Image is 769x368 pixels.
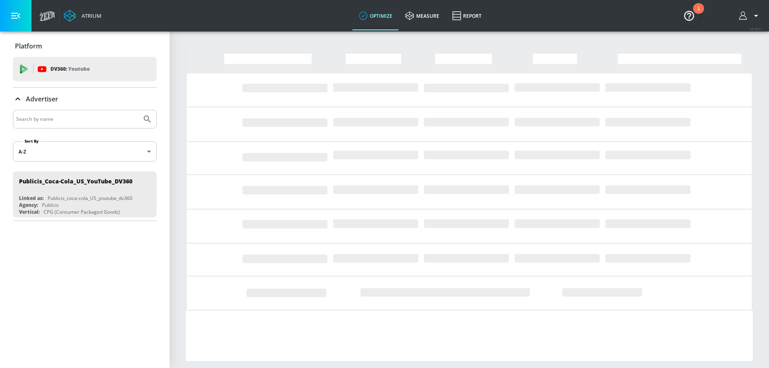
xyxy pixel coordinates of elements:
[19,208,40,215] div: Vertical:
[42,202,59,208] div: Publicis
[13,57,157,81] div: DV360: Youtube
[19,177,132,185] div: Publicis_Coca-Cola_US_YouTube_DV360
[68,65,90,73] p: Youtube
[678,4,700,27] button: Open Resource Center, 1 new notification
[48,195,132,202] div: Publicis_coca-cola_US_youtube_dv360
[13,171,157,217] div: Publicis_Coca-Cola_US_YouTube_DV360Linked as:Publicis_coca-cola_US_youtube_dv360Agency:PublicisVe...
[750,27,761,31] span: v 4.28.0
[352,1,399,30] a: optimize
[19,195,44,202] div: Linked as:
[13,141,157,162] div: A-Z
[446,1,488,30] a: Report
[399,1,446,30] a: measure
[13,35,157,57] div: Platform
[50,65,90,74] p: DV360:
[15,42,42,50] p: Platform
[78,12,101,19] div: Atrium
[16,114,138,124] input: Search by name
[26,95,58,103] p: Advertiser
[23,139,40,144] label: Sort By
[44,208,120,215] div: CPG (Consumer Packaged Goods)
[13,110,157,221] div: Advertiser
[13,88,157,110] div: Advertiser
[19,202,38,208] div: Agency:
[697,8,700,19] div: 1
[64,10,101,22] a: Atrium
[13,168,157,221] nav: list of Advertiser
